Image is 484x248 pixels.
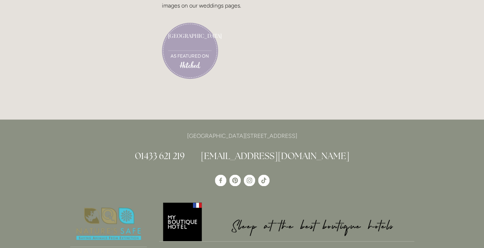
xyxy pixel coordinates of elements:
a: 01433 621 219 [135,150,185,162]
img: Nature's Safe - Logo [70,201,147,247]
a: [GEOGRAPHIC_DATA] [168,32,212,51]
a: Instagram [244,175,255,186]
a: As featured on [171,53,209,58]
a: TikTok [258,175,270,186]
img: hitched.co.uk [175,61,204,68]
img: My Boutique Hotel - Logo [159,201,414,241]
a: My Boutique Hotel - Logo [159,201,414,242]
a: [EMAIL_ADDRESS][DOMAIN_NAME] [201,150,349,162]
a: Pinterest [229,175,241,186]
p: [GEOGRAPHIC_DATA][STREET_ADDRESS] [70,131,414,141]
a: Losehill House Hotel & Spa [215,175,226,186]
